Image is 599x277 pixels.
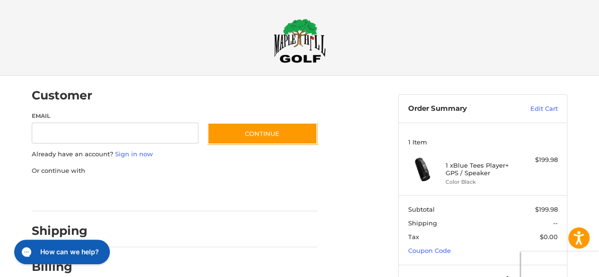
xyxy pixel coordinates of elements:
span: -- [553,219,558,227]
span: Shipping [408,219,437,227]
iframe: PayPal-paylater [109,185,180,202]
span: $0.00 [540,233,558,241]
span: Subtotal [408,206,435,213]
a: Sign in now [115,150,153,158]
span: $199.98 [535,206,558,213]
a: Coupon Code [408,247,451,254]
iframe: PayPal-paypal [29,185,100,202]
span: Tax [408,233,419,241]
h2: Shipping [32,223,88,238]
h3: Order Summary [408,104,510,114]
a: Edit Cart [510,104,558,114]
button: Continue [207,123,317,144]
iframe: PayPal-venmo [189,185,260,202]
iframe: Google Customer Reviews [521,251,599,277]
img: Maple Hill Golf [274,18,326,63]
iframe: Gorgias live chat messenger [9,236,113,268]
h4: 1 x Blue Tees Player+ GPS / Speaker [446,161,518,177]
p: Already have an account? [32,150,317,159]
li: Color Black [446,178,518,186]
h2: Customer [32,88,92,103]
h3: 1 Item [408,138,558,146]
label: Email [32,112,198,120]
p: Or continue with [32,166,317,176]
div: $199.98 [520,155,558,165]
